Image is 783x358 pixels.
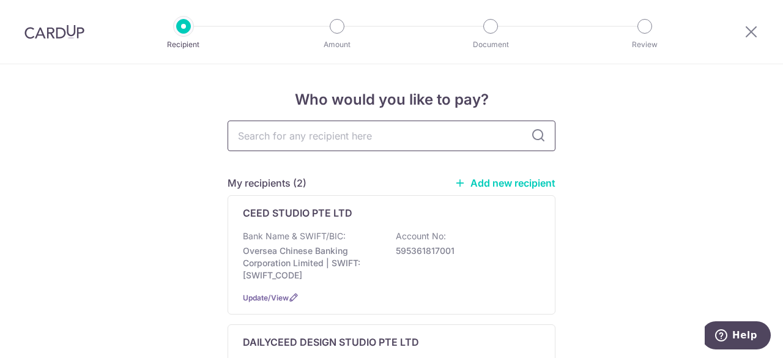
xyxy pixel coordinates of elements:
[445,39,536,51] p: Document
[24,24,84,39] img: CardUp
[243,206,352,220] p: CEED STUDIO PTE LTD
[138,39,229,51] p: Recipient
[292,39,382,51] p: Amount
[455,177,555,189] a: Add new recipient
[243,245,380,282] p: Oversea Chinese Banking Corporation Limited | SWIFT: [SWIFT_CODE]
[243,335,419,349] p: DAILYCEED DESIGN STUDIO PTE LTD
[228,89,555,111] h4: Who would you like to pay?
[599,39,690,51] p: Review
[228,121,555,151] input: Search for any recipient here
[243,230,346,242] p: Bank Name & SWIFT/BIC:
[396,230,446,242] p: Account No:
[705,321,771,352] iframe: Opens a widget where you can find more information
[396,245,533,257] p: 595361817001
[228,176,306,190] h5: My recipients (2)
[243,293,289,302] a: Update/View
